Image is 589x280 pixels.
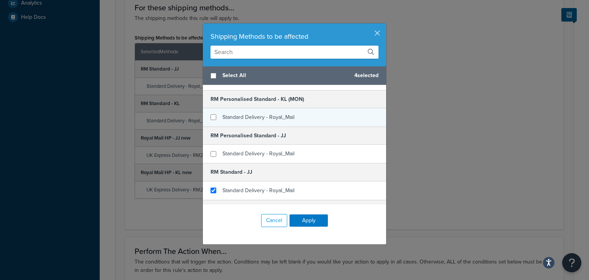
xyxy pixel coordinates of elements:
span: Standard Delivery - Royal_Mail [222,150,294,158]
button: Apply [290,214,328,227]
h5: RM Personalised Standard - KL (MON) [203,90,386,108]
span: Standard Delivery - Royal_Mail [222,186,294,194]
h5: RM Personalised Standard - JJ [203,127,386,145]
span: Select All [222,70,348,81]
h5: RM Standard - KL [203,200,386,218]
span: Standard Delivery - Royal_Mail [222,113,294,121]
h5: RM Standard - JJ [203,163,386,181]
div: 4 selected [203,66,386,85]
input: Search [211,46,378,59]
button: Cancel [261,214,287,227]
div: Shipping Methods to be affected [211,31,378,42]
